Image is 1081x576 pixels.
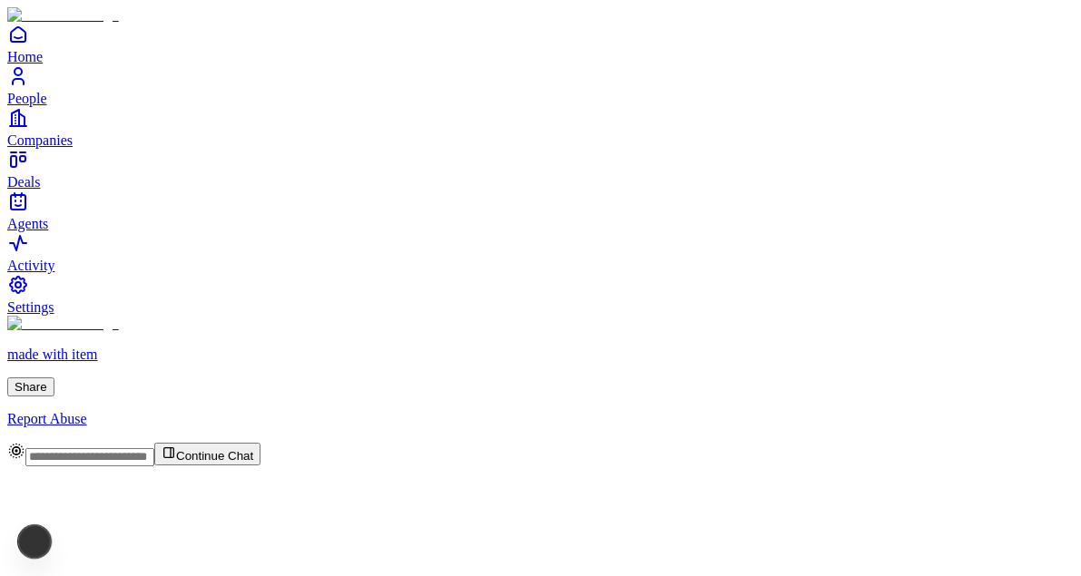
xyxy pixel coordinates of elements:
[7,7,119,24] img: Item Brain Logo
[7,377,54,396] button: Share
[7,174,40,190] span: Deals
[176,449,253,463] span: Continue Chat
[7,442,1074,466] div: Continue Chat
[7,190,1074,231] a: Agents
[154,443,260,465] button: Continue Chat
[7,65,1074,106] a: People
[7,91,47,106] span: People
[7,316,1074,363] a: made with item
[7,274,1074,315] a: Settings
[7,258,54,273] span: Activity
[7,132,73,148] span: Companies
[7,49,43,64] span: Home
[7,24,1074,64] a: Home
[7,149,1074,190] a: Deals
[7,216,48,231] span: Agents
[7,232,1074,273] a: Activity
[7,411,1074,427] a: Report Abuse
[7,299,54,315] span: Settings
[7,316,119,332] img: Item Brain Logo
[7,107,1074,148] a: Companies
[7,347,1074,363] p: made with item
